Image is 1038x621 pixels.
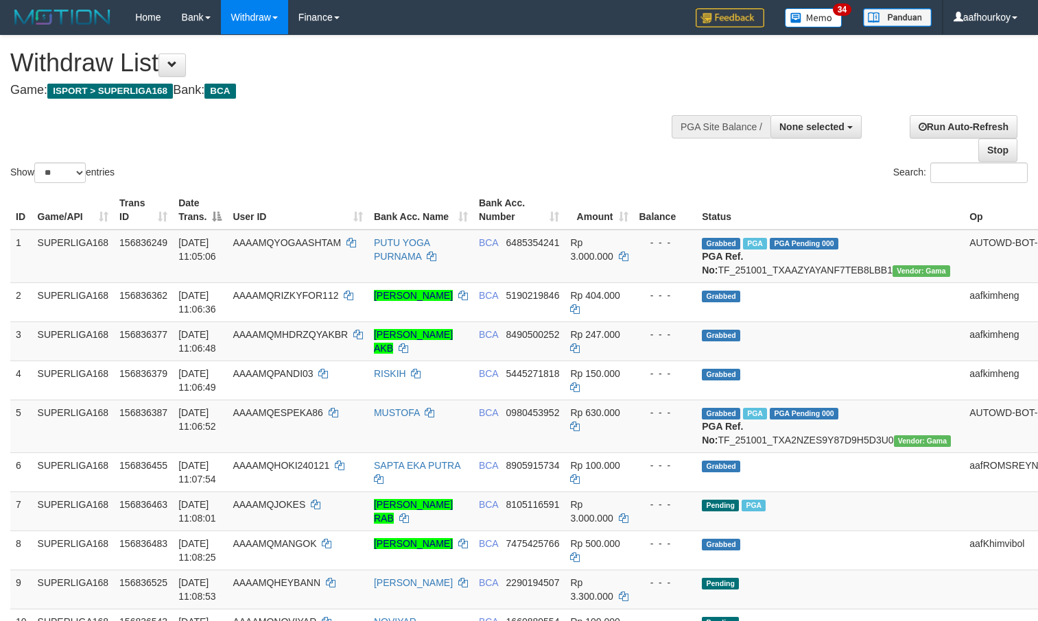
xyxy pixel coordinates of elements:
button: None selected [770,115,862,138]
td: 7 [10,491,32,531]
span: AAAAMQJOKES [233,499,305,510]
span: AAAAMQPANDI03 [233,368,313,379]
span: Copy 5445271818 to clipboard [506,368,560,379]
a: [PERSON_NAME] [374,577,453,588]
div: - - - [639,289,692,302]
span: Rp 404.000 [570,290,620,301]
td: TF_251001_TXA2NZES9Y87D9H5D3U0 [696,400,964,452]
div: - - - [639,328,692,341]
span: Rp 150.000 [570,368,620,379]
span: Grabbed [702,539,740,550]
td: 4 [10,361,32,400]
td: 2 [10,282,32,321]
td: 1 [10,230,32,283]
span: AAAAMQMANGOK [233,538,316,549]
span: BCA [479,499,498,510]
span: Marked by aafsoycanthlai [743,408,767,419]
a: PUTU YOGA PURNAMA [374,237,429,262]
label: Search: [893,162,1028,183]
td: SUPERLIGA168 [32,361,115,400]
span: Copy 8490500252 to clipboard [506,329,560,340]
a: [PERSON_NAME] AKB [374,329,453,354]
span: Copy 6485354241 to clipboard [506,237,560,248]
td: 8 [10,531,32,570]
span: Grabbed [702,461,740,472]
span: [DATE] 11:08:53 [178,577,216,602]
img: panduan.png [863,8,932,27]
div: - - - [639,459,692,472]
a: [PERSON_NAME] [374,290,453,301]
span: [DATE] 11:08:25 [178,538,216,563]
span: AAAAMQHEYBANN [233,577,320,588]
span: Copy 8905915734 to clipboard [506,460,560,471]
td: SUPERLIGA168 [32,400,115,452]
span: Rp 100.000 [570,460,620,471]
span: PGA Pending [770,238,838,249]
a: [PERSON_NAME] RAB [374,499,453,524]
div: - - - [639,406,692,419]
a: RISKIH [374,368,406,379]
span: Copy 8105116591 to clipboard [506,499,560,510]
span: BCA [479,237,498,248]
span: Rp 630.000 [570,407,620,418]
th: Game/API: activate to sort column ascending [32,191,115,230]
span: [DATE] 11:07:54 [178,460,216,485]
span: AAAAMQESPEKA86 [233,407,323,418]
span: 34 [833,3,851,16]
img: Feedback.jpg [696,8,764,27]
div: - - - [639,498,692,511]
span: 156836362 [119,290,167,301]
span: 156836463 [119,499,167,510]
span: 156836387 [119,407,167,418]
span: BCA [479,577,498,588]
div: - - - [639,537,692,550]
span: Grabbed [702,238,740,249]
span: BCA [479,368,498,379]
td: 5 [10,400,32,452]
th: Status [696,191,964,230]
span: Rp 500.000 [570,538,620,549]
img: Button%20Memo.svg [785,8,842,27]
span: 156836483 [119,538,167,549]
span: Rp 3.000.000 [570,499,613,524]
span: AAAAMQYOGAASHTAM [233,237,341,248]
th: Bank Acc. Name: activate to sort column ascending [368,191,473,230]
a: Stop [978,138,1017,162]
td: SUPERLIGA168 [32,282,115,321]
label: Show entries [10,162,115,183]
span: [DATE] 11:08:01 [178,499,216,524]
span: Grabbed [702,291,740,302]
div: - - - [639,236,692,249]
span: BCA [479,407,498,418]
span: BCA [479,538,498,549]
a: MUSTOFA [374,407,420,418]
th: ID [10,191,32,230]
b: PGA Ref. No: [702,421,743,446]
h1: Withdraw List [10,49,679,77]
span: 156836455 [119,460,167,471]
td: 6 [10,452,32,491]
span: Marked by aafsoycanthlai [743,238,767,249]
th: Amount: activate to sort column ascending [565,191,633,230]
span: 156836249 [119,237,167,248]
input: Search: [930,162,1028,183]
th: User ID: activate to sort column ascending [227,191,368,230]
span: [DATE] 11:06:49 [178,368,216,393]
td: TF_251001_TXAAZYAYANF7TEB8LBB1 [696,230,964,283]
td: SUPERLIGA168 [32,452,115,491]
td: SUPERLIGA168 [32,491,115,531]
span: AAAAMQRIZKYFOR112 [233,290,338,301]
span: None selected [779,121,845,132]
th: Balance [634,191,697,230]
span: BCA [479,329,498,340]
div: PGA Site Balance / [672,115,770,138]
td: SUPERLIGA168 [32,570,115,609]
span: Pending [702,500,739,511]
select: Showentries [34,162,86,183]
span: AAAAMQHOKI240121 [233,460,329,471]
span: Copy 5190219846 to clipboard [506,290,560,301]
span: 156836525 [119,577,167,588]
span: Grabbed [702,330,740,341]
span: Rp 247.000 [570,329,620,340]
span: Vendor URL: https://trx31.1velocity.biz [893,265,950,277]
